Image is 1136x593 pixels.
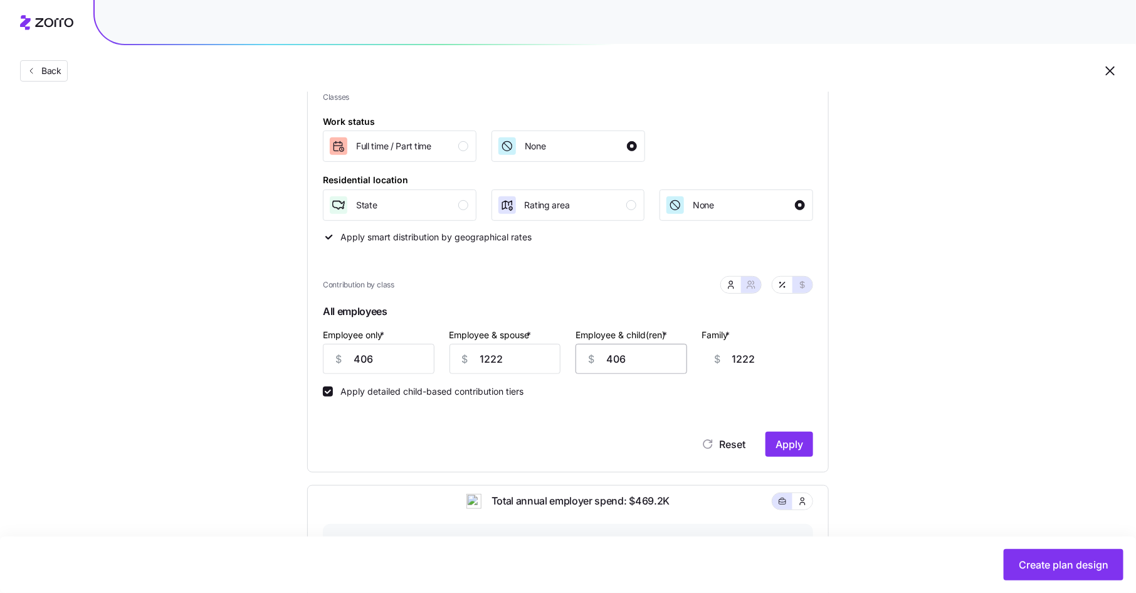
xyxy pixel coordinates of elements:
[20,60,68,82] button: Back
[576,345,606,373] div: $
[525,140,546,152] span: None
[356,140,431,152] span: Full time / Part time
[719,437,745,452] span: Reset
[323,301,813,327] span: All employees
[692,432,755,457] button: Reset
[576,328,670,342] label: Employee & child(ren)
[481,493,670,509] span: Total annual employer spend: $469.2K
[36,65,61,77] span: Back
[1019,557,1108,572] span: Create plan design
[323,173,408,187] div: Residential location
[333,387,523,397] label: Apply detailed child-based contribution tiers
[323,345,354,373] div: $
[450,345,480,373] div: $
[323,115,375,129] div: Work status
[356,199,377,211] span: State
[323,92,813,104] span: Classes
[323,328,387,342] label: Employee only
[450,328,534,342] label: Employee & spouse
[525,199,570,211] span: Rating area
[1004,549,1123,580] button: Create plan design
[466,494,481,509] img: ai-icon.png
[765,432,813,457] button: Apply
[323,279,394,291] span: Contribution by class
[702,328,733,342] label: Family
[776,437,803,452] span: Apply
[693,199,714,211] span: None
[732,344,844,374] input: -
[703,345,733,373] div: $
